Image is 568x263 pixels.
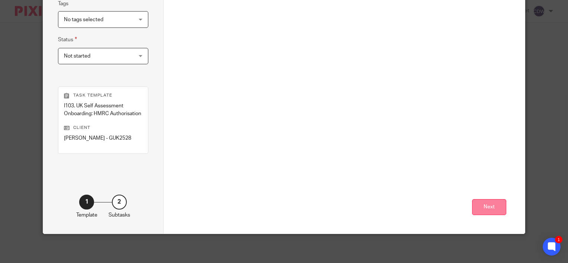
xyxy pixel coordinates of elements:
div: 1 [79,195,94,210]
div: 2 [112,195,127,210]
p: [PERSON_NAME] - GUK2528 [64,134,142,142]
p: Task template [64,92,142,98]
div: 1 [555,236,562,243]
label: Status [58,35,77,44]
p: Client [64,125,142,131]
p: Subtasks [109,211,130,219]
span: No tags selected [64,17,103,22]
p: I103. UK Self Assessment Onboarding: HMRC Authorisation [64,102,142,117]
span: Not started [64,53,90,59]
p: Template [76,211,97,219]
button: Next [472,199,506,215]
